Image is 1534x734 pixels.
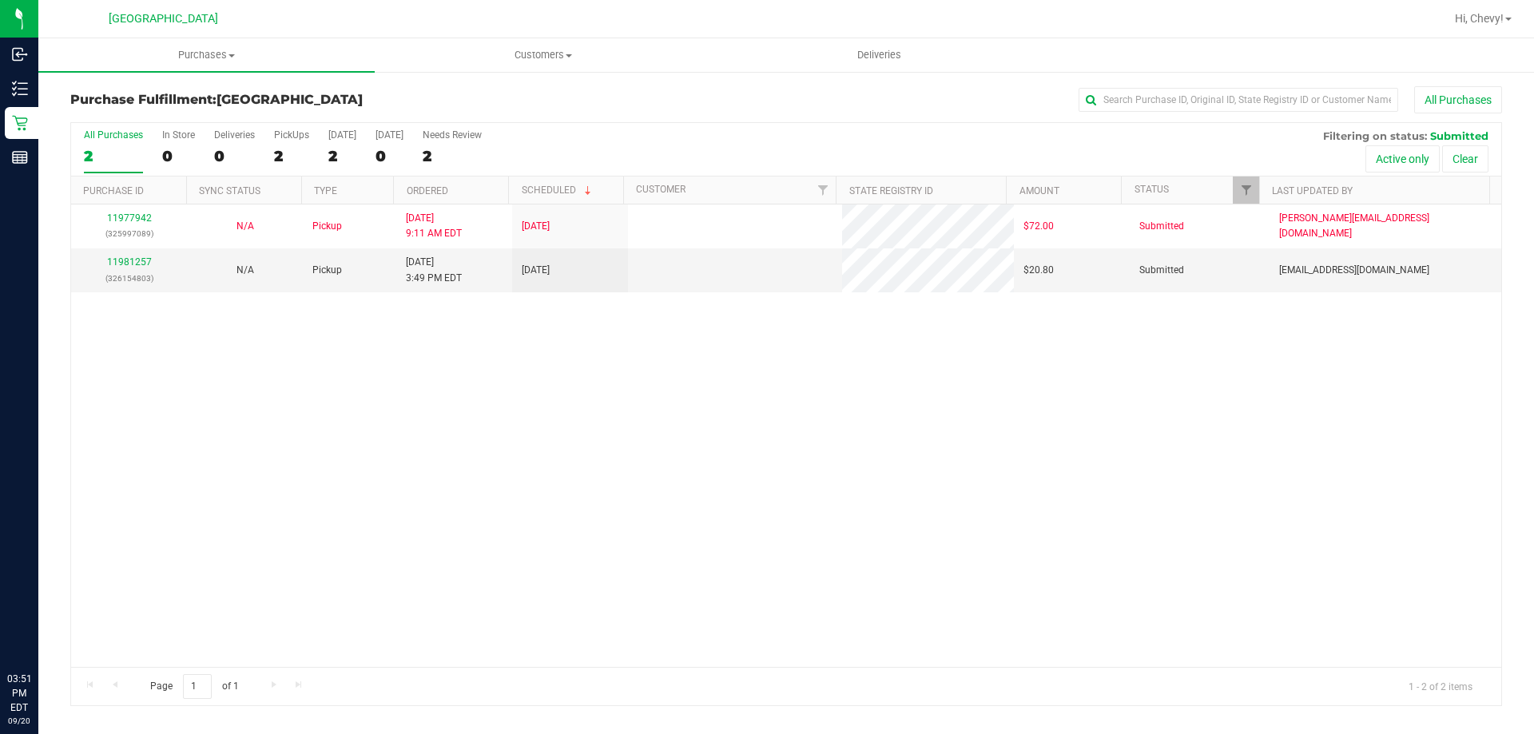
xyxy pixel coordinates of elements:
[423,147,482,165] div: 2
[312,219,342,234] span: Pickup
[38,38,375,72] a: Purchases
[12,46,28,62] inline-svg: Inbound
[1430,129,1488,142] span: Submitted
[16,606,64,654] iframe: Resource center
[1272,185,1353,196] a: Last Updated By
[7,672,31,715] p: 03:51 PM EDT
[1139,219,1184,234] span: Submitted
[1023,263,1054,278] span: $20.80
[407,185,448,196] a: Ordered
[522,263,550,278] span: [DATE]
[1414,86,1502,113] button: All Purchases
[214,147,255,165] div: 0
[376,129,403,141] div: [DATE]
[162,129,195,141] div: In Store
[107,212,152,224] a: 11977942
[12,115,28,131] inline-svg: Retail
[236,219,254,234] button: N/A
[83,185,144,196] a: Purchase ID
[183,674,212,699] input: 1
[376,147,403,165] div: 0
[328,129,356,141] div: [DATE]
[199,185,260,196] a: Sync Status
[1023,219,1054,234] span: $72.00
[1323,129,1427,142] span: Filtering on status:
[217,92,363,107] span: [GEOGRAPHIC_DATA]
[81,226,177,241] p: (325997089)
[849,185,933,196] a: State Registry ID
[328,147,356,165] div: 2
[1019,185,1059,196] a: Amount
[107,256,152,268] a: 11981257
[7,715,31,727] p: 09/20
[12,149,28,165] inline-svg: Reports
[1365,145,1440,173] button: Active only
[162,147,195,165] div: 0
[522,184,594,196] a: Scheduled
[1079,88,1398,112] input: Search Purchase ID, Original ID, State Registry ID or Customer Name...
[1279,263,1429,278] span: [EMAIL_ADDRESS][DOMAIN_NAME]
[274,129,309,141] div: PickUps
[1233,177,1259,204] a: Filter
[522,219,550,234] span: [DATE]
[406,255,462,285] span: [DATE] 3:49 PM EDT
[109,12,218,26] span: [GEOGRAPHIC_DATA]
[84,129,143,141] div: All Purchases
[711,38,1047,72] a: Deliveries
[423,129,482,141] div: Needs Review
[375,38,711,72] a: Customers
[1279,211,1492,241] span: [PERSON_NAME][EMAIL_ADDRESS][DOMAIN_NAME]
[1139,263,1184,278] span: Submitted
[809,177,836,204] a: Filter
[38,48,375,62] span: Purchases
[1396,674,1485,698] span: 1 - 2 of 2 items
[376,48,710,62] span: Customers
[1455,12,1504,25] span: Hi, Chevy!
[84,147,143,165] div: 2
[137,674,252,699] span: Page of 1
[836,48,923,62] span: Deliveries
[636,184,686,195] a: Customer
[12,81,28,97] inline-svg: Inventory
[312,263,342,278] span: Pickup
[81,271,177,286] p: (326154803)
[1135,184,1169,195] a: Status
[314,185,337,196] a: Type
[236,263,254,278] button: N/A
[236,264,254,276] span: Not Applicable
[214,129,255,141] div: Deliveries
[406,211,462,241] span: [DATE] 9:11 AM EDT
[1442,145,1488,173] button: Clear
[70,93,547,107] h3: Purchase Fulfillment:
[274,147,309,165] div: 2
[236,220,254,232] span: Not Applicable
